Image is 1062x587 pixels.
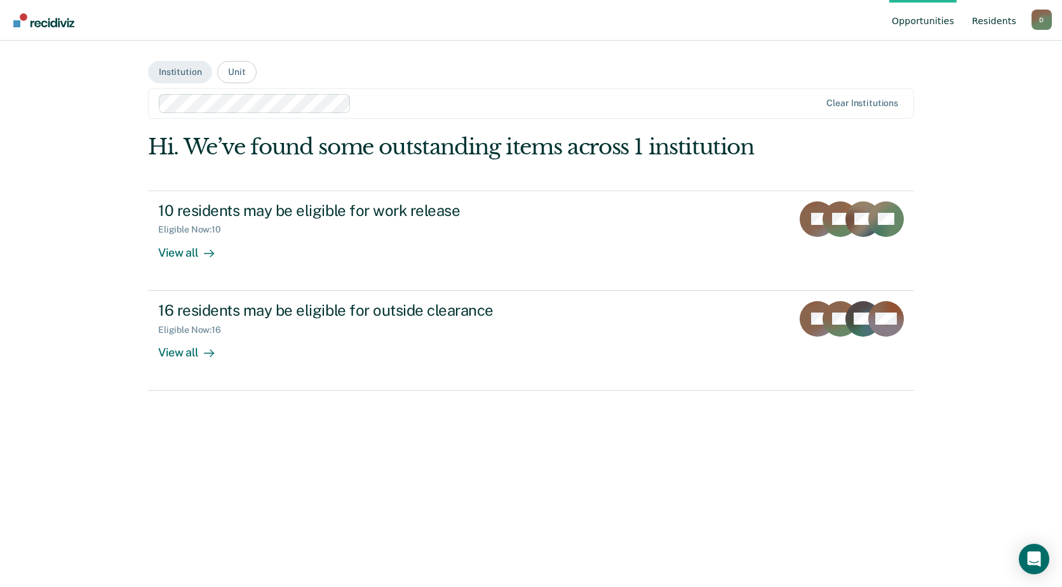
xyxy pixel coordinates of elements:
div: View all [158,335,229,360]
div: Eligible Now : 16 [158,325,231,335]
div: Eligible Now : 10 [158,224,231,235]
div: Open Intercom Messenger [1019,544,1049,574]
div: View all [158,235,229,260]
button: Unit [217,61,256,83]
img: Recidiviz [13,13,74,27]
div: 10 residents may be eligible for work release [158,201,604,220]
div: Clear institutions [826,98,898,109]
button: Profile dropdown button [1032,10,1052,30]
button: Institution [148,61,212,83]
div: D [1032,10,1052,30]
a: 16 residents may be eligible for outside clearanceEligible Now:16View all [148,291,914,391]
div: 16 residents may be eligible for outside clearance [158,301,604,320]
a: 10 residents may be eligible for work releaseEligible Now:10View all [148,191,914,291]
div: Hi. We’ve found some outstanding items across 1 institution [148,134,761,160]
